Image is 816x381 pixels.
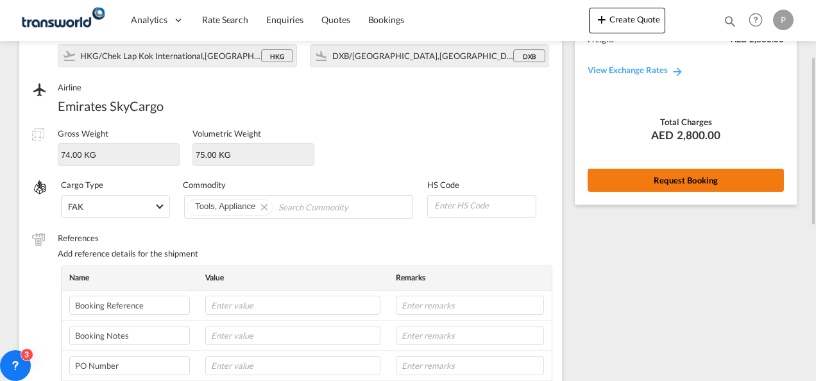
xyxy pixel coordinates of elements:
span: Rate Search [202,14,248,25]
input: Enter label [69,356,190,375]
label: Commodity [183,179,414,190]
div: P [773,10,794,30]
div: icon-magnify [723,14,737,33]
div: Total Charges [588,116,784,128]
span: HKG/Chek Lap Kok International,Hong Kong,Asia Pacific [80,51,377,61]
div: Help [745,9,773,32]
a: View Exchange Rates [575,52,697,88]
label: Gross Weight [58,128,108,139]
div: AED [588,128,784,143]
input: Enter label [69,296,190,315]
th: Value [198,266,388,290]
div: FAK [68,201,83,212]
button: icon-plus 400-fgCreate Quote [589,8,665,33]
div: DXB [513,49,545,62]
div: HKG [261,49,293,62]
input: Enter remarks [396,326,544,345]
md-icon: icon-plus 400-fg [594,12,609,27]
md-chips-wrap: Chips container. Use arrow keys to select chips. [184,195,413,218]
button: Remove Tools, Appliance [253,200,272,213]
span: Analytics [131,13,167,26]
input: Enter label [69,326,190,345]
label: HS Code [427,179,536,190]
th: Remarks [388,266,552,290]
md-icon: icon-magnify [723,14,737,28]
span: Quotes [321,14,350,25]
label: Airline [58,81,242,93]
span: Emirates SkyCargo [58,97,242,115]
md-icon: icon-airplane [32,82,45,95]
input: Enter value [205,326,380,345]
div: Add reference details for the shipment [58,248,549,259]
input: Search Commodity [278,197,396,217]
label: References [58,232,549,244]
span: Help [745,9,767,31]
div: Tools, Appliance. Press delete to remove this chip. [195,200,258,213]
span: Tools, Appliance [195,201,255,211]
input: Enter remarks [396,356,544,375]
input: Enter value [205,356,380,375]
th: Name [62,266,198,290]
span: DXB/Dubai International,Dubai,Middle East [332,51,612,61]
input: Enter HS Code [433,196,536,215]
md-icon: icon-arrow-right [671,65,684,78]
button: Request Booking [588,169,784,192]
span: 2,800.00 [677,128,720,143]
img: f753ae806dec11f0841701cdfdf085c0.png [19,6,106,35]
label: Cargo Type [61,179,170,190]
span: Bookings [368,14,404,25]
md-select: Select Cargo type: FAK [61,195,170,218]
label: Volumetric Weight [192,128,261,139]
input: Enter value [205,296,380,315]
span: Enquiries [266,14,303,25]
input: Enter remarks [396,296,544,315]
